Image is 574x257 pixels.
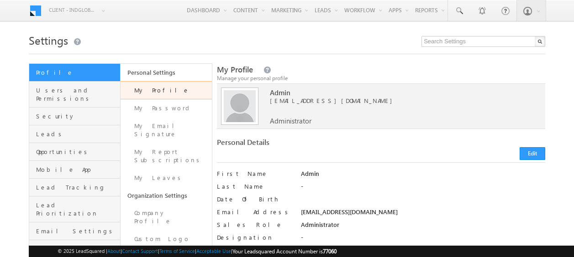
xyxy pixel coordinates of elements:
[121,64,212,81] a: Personal Settings
[196,248,231,254] a: Acceptable Use
[29,33,68,47] span: Settings
[121,143,212,169] a: My Report Subscriptions
[36,130,118,138] span: Leads
[36,148,118,156] span: Opportunities
[107,248,121,254] a: About
[121,169,212,187] a: My Leaves
[36,201,118,217] span: Lead Prioritization
[121,230,212,248] a: Custom Logo
[301,221,545,233] div: Administrator
[159,248,195,254] a: Terms of Service
[36,86,118,103] span: Users and Permissions
[36,183,118,191] span: Lead Tracking
[217,195,293,203] label: Date Of Birth
[301,182,545,195] div: -
[29,108,120,125] a: Security
[29,222,120,240] a: Email Settings
[122,248,158,254] a: Contact Support
[36,112,118,120] span: Security
[270,117,311,125] span: Administrator
[121,99,212,117] a: My Password
[217,170,293,178] label: First Name
[121,204,212,230] a: Company Profile
[36,165,118,174] span: Mobile App
[29,125,120,143] a: Leads
[121,117,212,143] a: My Email Signature
[520,147,545,160] button: Edit
[323,248,337,255] span: 77060
[29,64,120,82] a: Profile
[270,88,533,97] span: Admin
[49,5,97,15] span: Client - indglobal1 (77060)
[217,64,253,75] span: My Profile
[217,74,546,82] div: Manage your personal profile
[270,97,533,105] span: [EMAIL_ADDRESS][DOMAIN_NAME]
[29,161,120,179] a: Mobile App
[421,36,545,47] input: Search Settings
[121,187,212,204] a: Organization Settings
[121,81,212,99] a: My Profile
[36,68,118,77] span: Profile
[301,208,545,221] div: [EMAIL_ADDRESS][DOMAIN_NAME]
[29,196,120,222] a: Lead Prioritization
[217,208,293,216] label: Email Address
[217,182,293,190] label: Last Name
[217,138,377,151] div: Personal Details
[217,221,293,229] label: Sales Role
[58,247,337,256] span: © 2025 LeadSquared | | | | |
[217,233,293,242] label: Designation
[301,233,545,246] div: -
[29,82,120,108] a: Users and Permissions
[232,248,337,255] span: Your Leadsquared Account Number is
[29,143,120,161] a: Opportunities
[36,227,118,235] span: Email Settings
[29,179,120,196] a: Lead Tracking
[301,170,545,182] div: Admin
